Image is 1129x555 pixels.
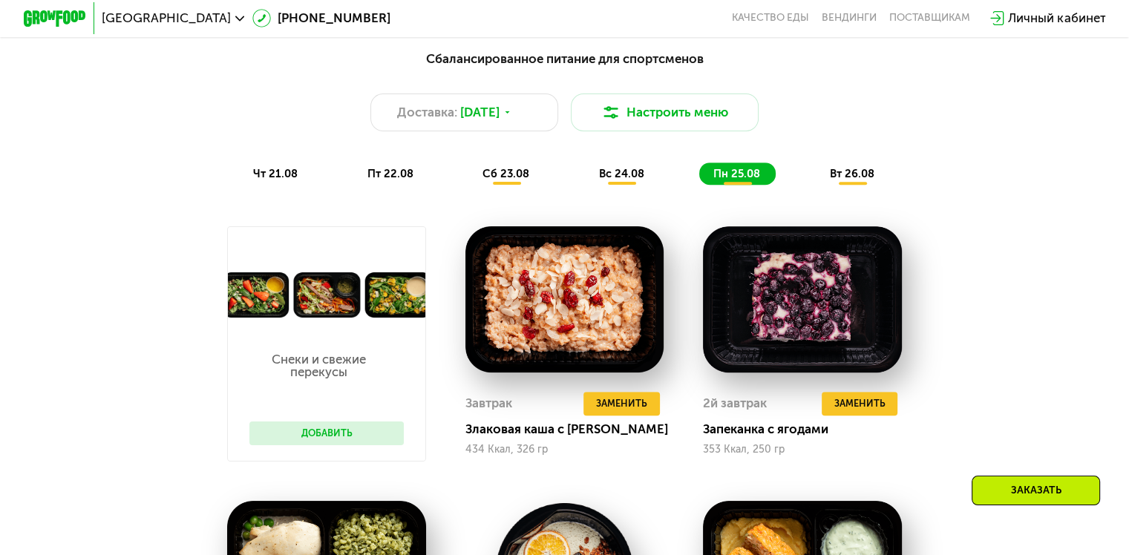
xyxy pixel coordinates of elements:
[460,103,500,122] span: [DATE]
[102,12,231,24] span: [GEOGRAPHIC_DATA]
[703,444,902,456] div: 353 Ккал, 250 гр
[834,395,885,411] span: Заменить
[465,421,676,437] div: Злаковая каша с [PERSON_NAME]
[397,103,457,122] span: Доставка:
[972,476,1100,505] div: Заказать
[732,12,809,24] a: Качество еды
[599,167,644,180] span: вс 24.08
[249,421,404,445] button: Добавить
[822,12,877,24] a: Вендинги
[889,12,970,24] div: поставщикам
[249,353,388,378] p: Снеки и свежие перекусы
[703,421,914,437] div: Запеканка с ягодами
[822,392,898,416] button: Заменить
[100,49,1029,68] div: Сбалансированное питание для спортсменов
[830,167,874,180] span: вт 26.08
[1008,9,1105,27] div: Личный кабинет
[465,444,664,456] div: 434 Ккал, 326 гр
[583,392,660,416] button: Заменить
[703,392,767,416] div: 2й завтрак
[367,167,413,180] span: пт 22.08
[482,167,529,180] span: сб 23.08
[465,392,512,416] div: Завтрак
[571,93,759,131] button: Настроить меню
[596,395,647,411] span: Заменить
[253,167,298,180] span: чт 21.08
[252,9,390,27] a: [PHONE_NUMBER]
[713,167,760,180] span: пн 25.08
